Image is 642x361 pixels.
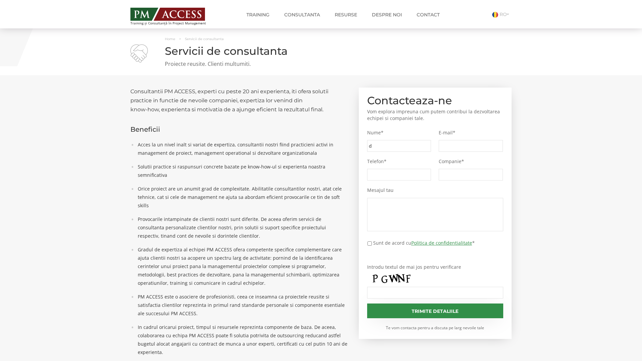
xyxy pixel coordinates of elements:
[367,96,504,105] h2: Contacteaza-ne
[130,6,218,25] a: Training și Consultanță în Project Management
[367,158,431,164] label: Telefon
[373,239,475,246] label: Sunt de acord cu *
[367,304,504,318] input: Trimite detaliile
[130,126,349,133] h3: Beneficii
[412,8,445,21] a: Contact
[134,292,349,318] li: PM ACCESS este o asociere de profesionisti, ceea ce inseamna ca proiectele reusite si satisfactia...
[439,130,503,136] label: E-mail
[367,187,504,193] label: Mesajul tau
[367,325,504,331] small: Te vom contacta pentru a discuta pe larg nevoile tale
[134,162,349,179] li: Solutii practice si raspunsuri concrete bazate pe know-how-ul si experienta noastra semnificativa
[492,11,512,17] a: RO
[134,245,349,287] li: Gradul de expertiza al echipei PM ACCESS ofera competente specifice complementare care ajuta clie...
[367,264,504,270] label: Introdu textul de mai jos pentru verificare
[134,323,349,356] li: In cadrul oricarui proiect, timpul si resursele reprezinta componente de baza. De aceea, colabora...
[134,140,349,157] li: Acces la un nivel inalt si variat de expertiza, consultantii nostri fiind practicieni activi in m...
[134,185,349,210] li: Orice proiect are un anumit grad de complexitate. Abilitatile consultantilor nostri, atat cele te...
[367,8,407,21] a: Despre noi
[367,130,431,136] label: Nume
[130,87,349,114] h2: Consultantii PM ACCESS, experti cu peste 20 ani experienta, iti ofera solutii practice in functie...
[165,37,175,41] a: Home
[130,21,218,25] span: Training și Consultanță în Project Management
[330,8,362,21] a: Resurse
[411,240,472,246] a: Politica de confidentialitate
[130,45,512,57] h1: Servicii de consultanta
[241,8,275,21] a: Training
[439,158,503,164] label: Companie
[134,215,349,240] li: Provocarile intampinate de clientii nostri sunt diferite. De aceea oferim servicii de consultanta...
[367,108,504,122] p: Vom explora impreuna cum putem contribui la dezvoltarea echipei si companiei tale.
[130,44,148,63] img: Servicii de consultanta
[130,8,205,21] img: PM ACCESS - Echipa traineri si consultanti certificati PMP: Narciss Popescu, Mihai Olaru, Monica ...
[130,60,512,68] p: Proiecte reusite. Clienti multumiti.
[279,8,325,21] a: Consultanta
[185,37,224,41] span: Servicii de consultanta
[492,12,498,18] img: Romana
